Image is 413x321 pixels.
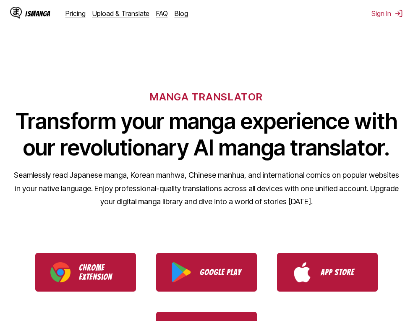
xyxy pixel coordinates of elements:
a: IsManga LogoIsManga [10,7,65,20]
a: Blog [175,9,188,18]
img: Chrome logo [50,262,71,282]
a: Download IsManga Chrome Extension [35,253,136,292]
a: Upload & Translate [92,9,149,18]
img: Google Play logo [171,262,191,282]
p: Google Play [200,268,242,277]
div: IsManga [25,10,50,18]
p: Chrome Extension [79,263,121,282]
a: FAQ [156,9,168,18]
img: App Store logo [292,262,312,282]
button: Sign In [371,9,403,18]
img: IsManga Logo [10,7,22,18]
p: Seamlessly read Japanese manga, Korean manhwa, Chinese manhua, and international comics on popula... [13,168,400,208]
a: Download IsManga from App Store [277,253,378,292]
a: Download IsManga from Google Play [156,253,257,292]
img: Sign out [395,9,403,18]
p: App Store [321,268,363,277]
h1: Transform your manga experience with our revolutionary AI manga translator. [13,108,400,161]
a: Pricing [65,9,86,18]
h6: MANGA TRANSLATOR [150,91,263,103]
